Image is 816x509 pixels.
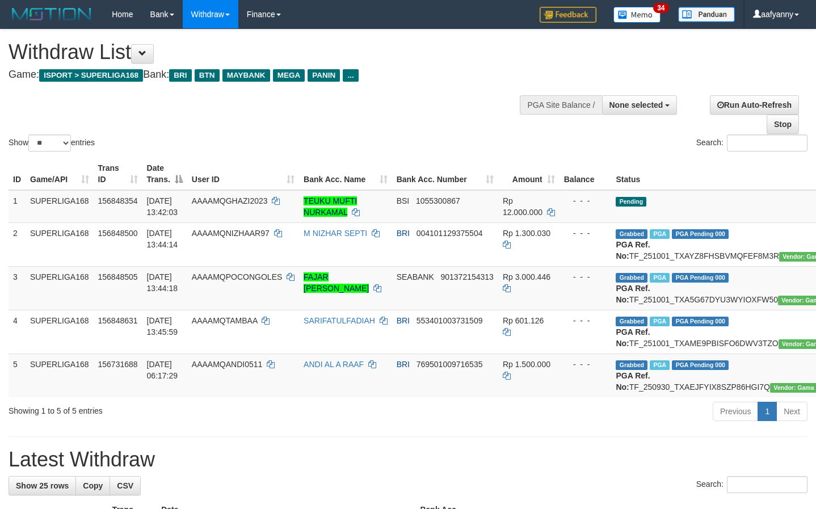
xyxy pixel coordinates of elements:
[616,327,650,348] b: PGA Ref. No:
[616,371,650,392] b: PGA Ref. No:
[304,360,364,369] a: ANDI AL A RAAF
[397,316,410,325] span: BRI
[299,158,392,190] th: Bank Acc. Name: activate to sort column ascending
[9,448,807,471] h1: Latest Withdraw
[304,229,367,238] a: M NIZHAR SEPTI
[650,229,670,239] span: Marked by aafsengchandara
[147,229,178,249] span: [DATE] 13:44:14
[26,266,94,310] td: SUPERLIGA168
[503,360,550,369] span: Rp 1.500.000
[397,360,410,369] span: BRI
[564,315,607,326] div: - - -
[616,317,647,326] span: Grabbed
[9,6,95,23] img: MOTION_logo.png
[650,273,670,283] span: Marked by aafsengchandara
[9,158,26,190] th: ID
[187,158,299,190] th: User ID: activate to sort column ascending
[560,158,612,190] th: Balance
[195,69,220,82] span: BTN
[564,195,607,207] div: - - -
[304,196,357,217] a: TEUKU MUFTI NURKAMAL
[9,310,26,354] td: 4
[9,222,26,266] td: 2
[343,69,358,82] span: ...
[650,317,670,326] span: Marked by aafsengchandara
[540,7,596,23] img: Feedback.jpg
[616,273,647,283] span: Grabbed
[147,196,178,217] span: [DATE] 13:42:03
[397,196,410,205] span: BSI
[602,95,678,115] button: None selected
[696,134,807,152] label: Search:
[98,196,138,205] span: 156848354
[304,272,369,293] a: FAJAR [PERSON_NAME]
[678,7,735,22] img: panduan.png
[564,359,607,370] div: - - -
[192,272,282,281] span: AAAAMQPOCONGOLES
[16,481,69,490] span: Show 25 rows
[609,100,663,110] span: None selected
[147,272,178,293] span: [DATE] 13:44:18
[75,476,110,495] a: Copy
[503,229,550,238] span: Rp 1.300.030
[616,229,647,239] span: Grabbed
[672,273,729,283] span: PGA Pending
[653,3,668,13] span: 34
[142,158,187,190] th: Date Trans.: activate to sort column descending
[672,229,729,239] span: PGA Pending
[696,476,807,493] label: Search:
[9,266,26,310] td: 3
[26,354,94,397] td: SUPERLIGA168
[616,360,647,370] span: Grabbed
[727,476,807,493] input: Search:
[169,69,191,82] span: BRI
[28,134,71,152] select: Showentries
[9,476,76,495] a: Show 25 rows
[616,284,650,304] b: PGA Ref. No:
[98,316,138,325] span: 156848631
[392,158,498,190] th: Bank Acc. Number: activate to sort column ascending
[616,240,650,260] b: PGA Ref. No:
[397,229,410,238] span: BRI
[117,481,133,490] span: CSV
[672,317,729,326] span: PGA Pending
[26,310,94,354] td: SUPERLIGA168
[192,316,258,325] span: AAAAMQTAMBAA
[440,272,493,281] span: Copy 901372154313 to clipboard
[110,476,141,495] a: CSV
[222,69,270,82] span: MAYBANK
[417,360,483,369] span: Copy 769501009716535 to clipboard
[9,41,533,64] h1: Withdraw List
[147,316,178,336] span: [DATE] 13:45:59
[98,272,138,281] span: 156848505
[9,69,533,81] h4: Game: Bank:
[564,228,607,239] div: - - -
[498,158,560,190] th: Amount: activate to sort column ascending
[397,272,434,281] span: SEABANK
[710,95,799,115] a: Run Auto-Refresh
[417,316,483,325] span: Copy 553401003731509 to clipboard
[192,360,263,369] span: AAAAMQANDI0511
[304,316,375,325] a: SARIFATULFADIAH
[520,95,602,115] div: PGA Site Balance /
[9,354,26,397] td: 5
[416,196,460,205] span: Copy 1055300867 to clipboard
[767,115,799,134] a: Stop
[94,158,142,190] th: Trans ID: activate to sort column ascending
[308,69,340,82] span: PANIN
[564,271,607,283] div: - - -
[192,229,270,238] span: AAAAMQNIZHAAR97
[26,222,94,266] td: SUPERLIGA168
[147,360,178,380] span: [DATE] 06:17:29
[672,360,729,370] span: PGA Pending
[727,134,807,152] input: Search:
[98,360,138,369] span: 156731688
[273,69,305,82] span: MEGA
[83,481,103,490] span: Copy
[758,402,777,421] a: 1
[616,197,646,207] span: Pending
[503,196,542,217] span: Rp 12.000.000
[9,134,95,152] label: Show entries
[713,402,758,421] a: Previous
[9,401,331,417] div: Showing 1 to 5 of 5 entries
